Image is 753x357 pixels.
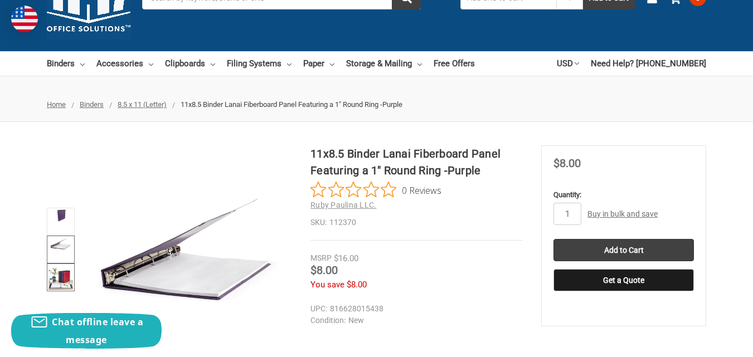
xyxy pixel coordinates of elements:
span: $16.00 [334,253,358,263]
span: 0 Reviews [402,182,441,198]
dt: Condition: [310,315,346,326]
a: 8.5 x 11 (Letter) [118,100,167,109]
a: Ruby Paulina LLC. [310,200,376,209]
span: $8.00 [310,263,338,277]
img: Lanai Binder (112370) [48,265,73,290]
span: You save [310,280,344,290]
span: Chat offline leave a message [52,316,143,346]
a: Binders [47,51,85,76]
img: 11x8.5 Binder Lanai Fiberboard Panel Featuring a 1" Round Ring -Purple [48,237,73,250]
dt: SKU: [310,217,327,228]
a: Home [47,100,66,109]
dt: UPC: [310,303,327,315]
label: Quantity: [553,189,694,200]
a: USD [557,51,579,76]
span: $8.00 [553,157,581,170]
a: Paper [303,51,334,76]
a: Free Offers [434,51,475,76]
span: $8.00 [347,280,367,290]
a: Binders [80,100,104,109]
img: 11x8.5 Binder Lanai Fiberboard Panel Featuring a 1" Round Ring -Purple [48,209,73,222]
a: Storage & Mailing [346,51,422,76]
a: Filing Systems [227,51,292,76]
img: duty and tax information for United States [11,6,38,32]
h1: 11x8.5 Binder Lanai Fiberboard Panel Featuring a 1" Round Ring -Purple [310,145,523,179]
span: 11x8.5 Binder Lanai Fiberboard Panel Featuring a 1" Round Ring -Purple [181,100,402,109]
button: Rated 0 out of 5 stars from 0 reviews. Jump to reviews. [310,182,441,198]
dd: New [310,315,518,326]
div: MSRP [310,252,332,264]
a: Need Help? [PHONE_NUMBER] [591,51,706,76]
dd: 112370 [310,217,523,228]
button: Get a Quote [553,269,694,291]
img: 11x8.5 Binder Lanai Fiberboard Panel Featuring a 1" Round Ring -Purple [84,198,292,302]
a: Buy in bulk and save [587,209,658,218]
a: Accessories [96,51,153,76]
button: Chat offline leave a message [11,313,162,349]
dd: 816628015438 [310,303,518,315]
a: Clipboards [165,51,215,76]
input: Add to Cart [553,239,694,261]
